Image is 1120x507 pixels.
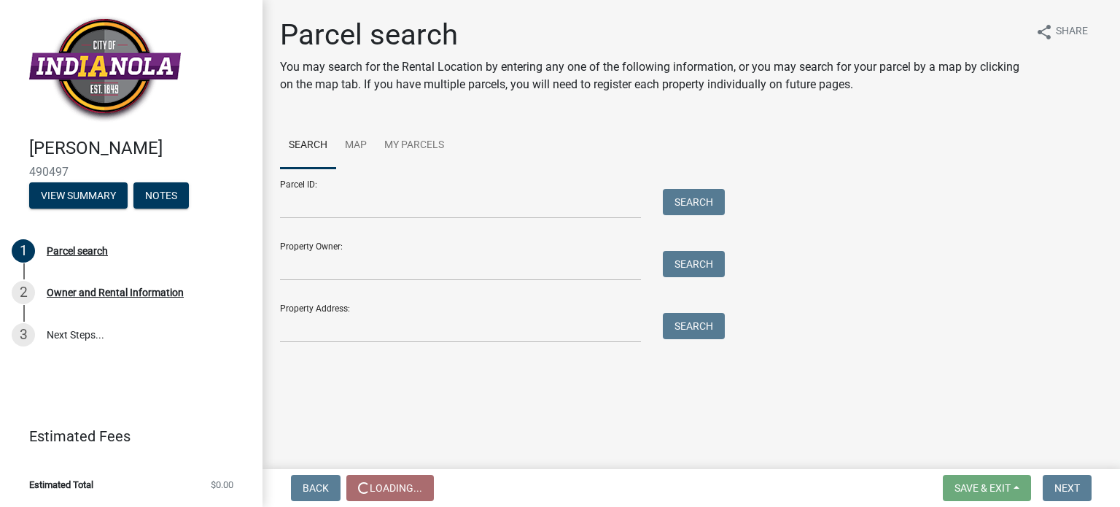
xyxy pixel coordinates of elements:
button: Loading... [346,475,434,501]
wm-modal-confirm: Summary [29,190,128,202]
a: Map [336,123,376,169]
button: View Summary [29,182,128,209]
a: My Parcels [376,123,453,169]
div: 2 [12,281,35,304]
button: Notes [133,182,189,209]
span: Loading... [370,482,422,494]
span: Save & Exit [954,482,1011,494]
p: You may search for the Rental Location by entering any one of the following information, or you m... [280,58,1024,93]
h1: Parcel search [280,18,1024,53]
a: Estimated Fees [12,422,239,451]
button: Search [663,189,725,215]
wm-modal-confirm: Notes [133,190,189,202]
button: Back [291,475,341,501]
a: Search [280,123,336,169]
div: 1 [12,239,35,263]
button: Search [663,251,725,277]
button: shareShare [1024,18,1100,46]
button: Next [1043,475,1092,501]
button: Save & Exit [943,475,1031,501]
div: Parcel search [47,246,108,256]
i: share [1035,23,1053,41]
img: City of Indianola, Iowa [29,15,181,123]
span: Estimated Total [29,480,93,489]
span: Next [1054,482,1080,494]
span: Back [303,482,329,494]
span: Share [1056,23,1088,41]
span: 490497 [29,165,233,179]
div: Owner and Rental Information [47,287,184,298]
div: 3 [12,323,35,347]
button: Search [663,313,725,339]
span: $0.00 [211,480,233,489]
h4: [PERSON_NAME] [29,138,251,159]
